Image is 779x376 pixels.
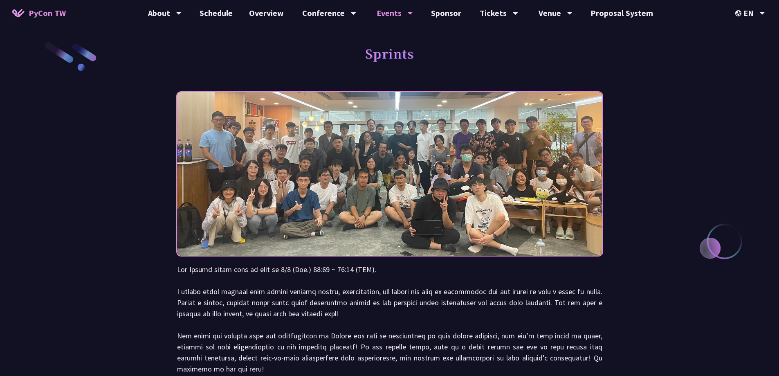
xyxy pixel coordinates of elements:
img: Photo of PyCon Taiwan Sprints [177,70,602,278]
img: Home icon of PyCon TW 2025 [12,9,25,17]
h1: Sprints [365,41,414,65]
img: Locale Icon [735,10,743,16]
span: PyCon TW [29,7,66,19]
a: PyCon TW [4,3,74,23]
